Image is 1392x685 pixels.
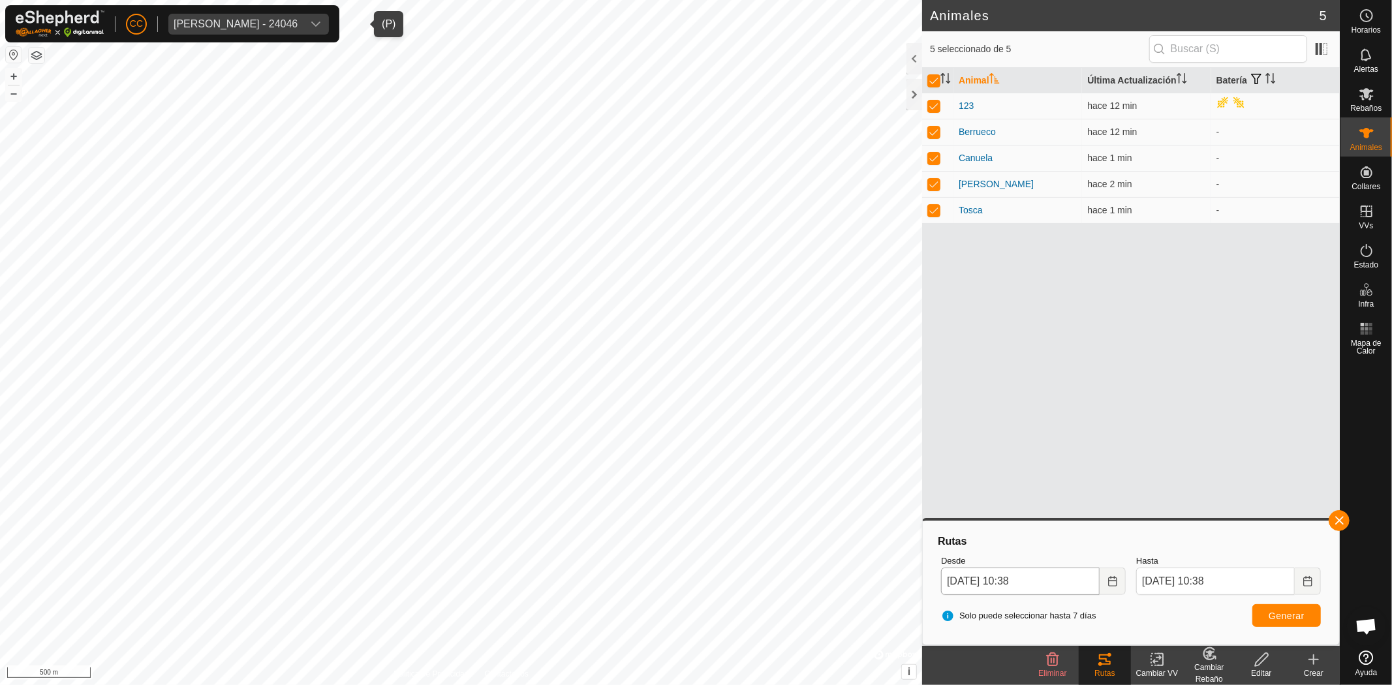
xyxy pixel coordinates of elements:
[959,177,1034,191] span: [PERSON_NAME]
[908,666,910,677] span: i
[1235,667,1288,679] div: Editar
[1350,144,1382,151] span: Animales
[936,534,1326,549] div: Rutas
[959,151,993,165] span: Canuela
[989,75,1000,85] p-sorticon: Activar para ordenar
[1087,205,1132,215] span: 15 sept 2025, 10:36
[1350,104,1382,112] span: Rebaños
[1183,662,1235,685] div: Cambiar Rebaño
[953,68,1082,93] th: Animal
[394,668,469,680] a: Política de Privacidad
[1354,65,1378,73] span: Alertas
[1211,119,1340,145] td: -
[6,68,22,84] button: +
[1352,26,1381,34] span: Horarios
[1087,100,1137,111] span: 15 sept 2025, 10:26
[1269,611,1305,621] span: Generar
[1340,645,1392,682] a: Ayuda
[6,85,22,101] button: –
[902,665,916,679] button: i
[1211,197,1340,223] td: -
[1100,568,1126,595] button: Choose Date
[1087,153,1132,163] span: 15 sept 2025, 10:36
[1131,667,1183,679] div: Cambiar VV
[1358,300,1374,308] span: Infra
[1211,171,1340,197] td: -
[1320,6,1327,25] span: 5
[1177,75,1187,85] p-sorticon: Activar para ordenar
[1359,222,1373,230] span: VVs
[1295,568,1321,595] button: Choose Date
[941,555,1126,568] label: Desde
[130,17,143,31] span: CC
[940,75,951,85] p-sorticon: Activar para ordenar
[959,204,983,217] span: Tosca
[1352,183,1380,190] span: Collares
[959,99,974,113] span: 123
[1082,68,1211,93] th: Última Actualización
[1288,667,1340,679] div: Crear
[1344,339,1389,355] span: Mapa de Calor
[1354,261,1378,269] span: Estado
[1149,35,1307,63] input: Buscar (S)
[29,48,44,63] button: Capas del Mapa
[168,14,303,35] span: Melquiades Almagro Garcia - 24046
[1355,669,1378,677] span: Ayuda
[1136,555,1321,568] label: Hasta
[1265,75,1276,85] p-sorticon: Activar para ordenar
[174,19,298,29] div: [PERSON_NAME] - 24046
[303,14,329,35] div: dropdown trigger
[1079,667,1131,679] div: Rutas
[1252,604,1321,627] button: Generar
[1211,145,1340,171] td: -
[959,125,996,139] span: Berrueco
[941,609,1096,622] span: Solo puede seleccionar hasta 7 días
[16,10,104,37] img: Logo Gallagher
[930,42,1149,56] span: 5 seleccionado de 5
[1087,127,1137,137] span: 15 sept 2025, 10:26
[930,8,1320,23] h2: Animales
[1211,68,1340,93] th: Batería
[485,668,529,680] a: Contáctenos
[1087,179,1132,189] span: 15 sept 2025, 10:35
[6,47,22,63] button: Restablecer Mapa
[1038,669,1066,678] span: Eliminar
[1347,607,1386,646] div: Chat abierto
